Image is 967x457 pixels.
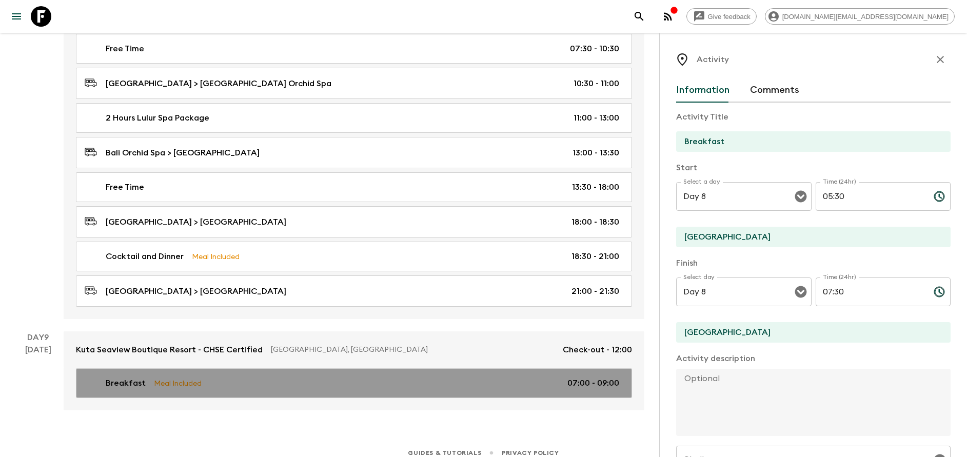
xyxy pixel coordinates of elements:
[6,6,27,27] button: menu
[816,182,925,211] input: hh:mm
[676,227,942,247] input: Start Location
[929,282,950,302] button: Choose time, selected time is 7:30 AM
[76,368,632,398] a: BreakfastMeal Included07:00 - 09:00
[697,53,729,66] p: Activity
[676,131,942,152] input: E.g Hozuagawa boat tour
[571,250,619,263] p: 18:30 - 21:00
[676,322,942,343] input: End Location (leave blank if same as Start)
[106,181,144,193] p: Free Time
[929,186,950,207] button: Choose time, selected time is 5:30 AM
[76,344,263,356] p: Kuta Seaview Boutique Resort - CHSE Certified
[12,331,64,344] p: Day 9
[702,13,756,21] span: Give feedback
[574,77,619,90] p: 10:30 - 11:00
[154,377,202,389] p: Meal Included
[106,285,286,297] p: [GEOGRAPHIC_DATA] > [GEOGRAPHIC_DATA]
[106,77,331,90] p: [GEOGRAPHIC_DATA] > [GEOGRAPHIC_DATA] Orchid Spa
[106,147,260,159] p: Bali Orchid Spa > [GEOGRAPHIC_DATA]
[106,112,209,124] p: 2 Hours Lulur Spa Package
[572,181,619,193] p: 13:30 - 18:00
[76,275,632,307] a: [GEOGRAPHIC_DATA] > [GEOGRAPHIC_DATA]21:00 - 21:30
[106,43,144,55] p: Free Time
[823,177,856,186] label: Time (24hr)
[567,377,619,389] p: 07:00 - 09:00
[750,78,799,103] button: Comments
[76,172,632,202] a: Free Time13:30 - 18:00
[816,277,925,306] input: hh:mm
[683,177,720,186] label: Select a day
[794,285,808,299] button: Open
[571,216,619,228] p: 18:00 - 18:30
[676,162,951,174] p: Start
[683,273,715,282] label: Select day
[571,285,619,297] p: 21:00 - 21:30
[765,8,955,25] div: [DOMAIN_NAME][EMAIL_ADDRESS][DOMAIN_NAME]
[64,331,644,368] a: Kuta Seaview Boutique Resort - CHSE Certified[GEOGRAPHIC_DATA], [GEOGRAPHIC_DATA]Check-out - 12:00
[76,206,632,237] a: [GEOGRAPHIC_DATA] > [GEOGRAPHIC_DATA]18:00 - 18:30
[676,78,729,103] button: Information
[106,216,286,228] p: [GEOGRAPHIC_DATA] > [GEOGRAPHIC_DATA]
[676,111,951,123] p: Activity Title
[271,345,555,355] p: [GEOGRAPHIC_DATA], [GEOGRAPHIC_DATA]
[76,68,632,99] a: [GEOGRAPHIC_DATA] > [GEOGRAPHIC_DATA] Orchid Spa10:30 - 11:00
[106,250,184,263] p: Cocktail and Dinner
[76,103,632,133] a: 2 Hours Lulur Spa Package11:00 - 13:00
[573,147,619,159] p: 13:00 - 13:30
[676,352,951,365] p: Activity description
[777,13,954,21] span: [DOMAIN_NAME][EMAIL_ADDRESS][DOMAIN_NAME]
[570,43,619,55] p: 07:30 - 10:30
[686,8,757,25] a: Give feedback
[76,137,632,168] a: Bali Orchid Spa > [GEOGRAPHIC_DATA]13:00 - 13:30
[106,377,146,389] p: Breakfast
[563,344,632,356] p: Check-out - 12:00
[823,273,856,282] label: Time (24hr)
[76,242,632,271] a: Cocktail and DinnerMeal Included18:30 - 21:00
[794,189,808,204] button: Open
[574,112,619,124] p: 11:00 - 13:00
[192,251,240,262] p: Meal Included
[76,34,632,64] a: Free Time07:30 - 10:30
[25,344,51,410] div: [DATE]
[629,6,649,27] button: search adventures
[676,257,951,269] p: Finish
